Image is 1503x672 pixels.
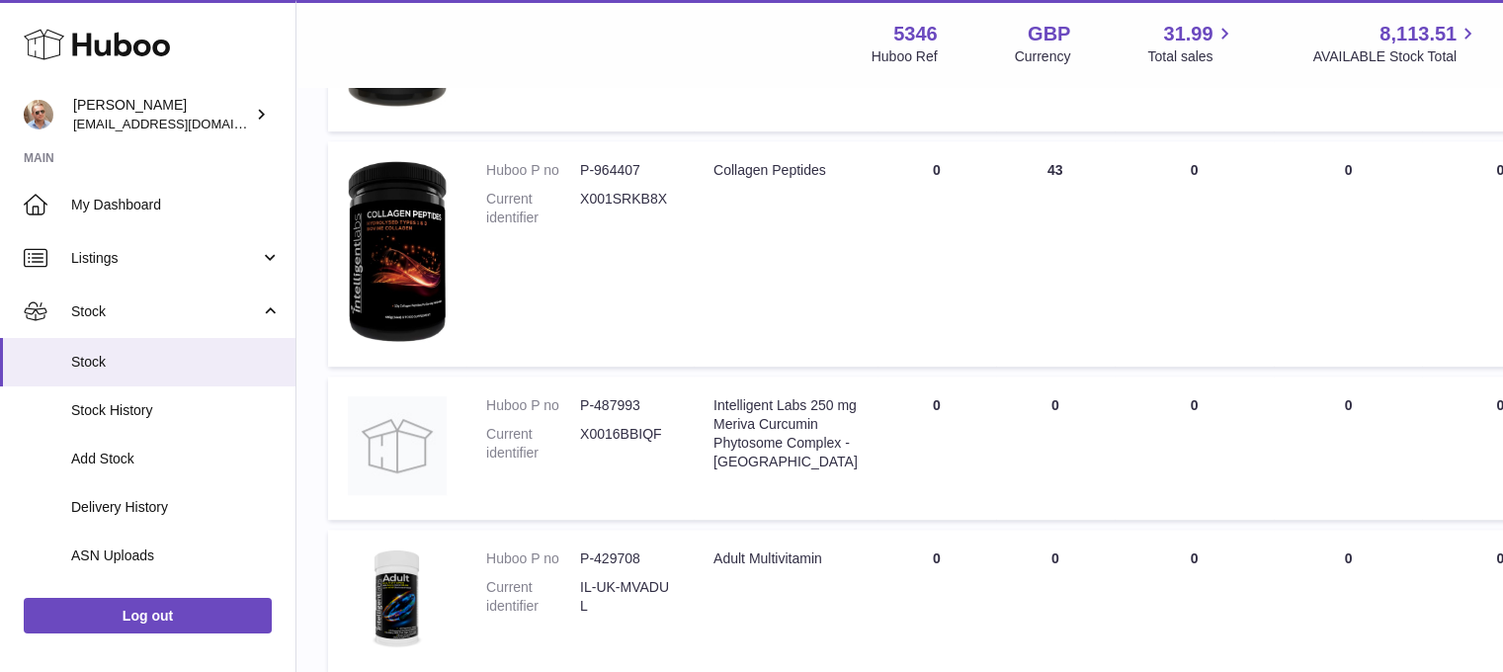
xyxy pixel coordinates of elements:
td: 0 [877,141,996,367]
div: Adult Multivitamin [713,549,858,568]
dd: X001SRKB8X [580,190,674,227]
div: Collagen Peptides [713,161,858,180]
span: Stock [71,302,260,321]
dt: Current identifier [486,190,580,227]
img: product image [348,161,447,342]
span: Total sales [1147,47,1235,66]
td: 0 [996,377,1115,520]
div: [PERSON_NAME] [73,96,251,133]
td: 0 [1115,141,1275,367]
dd: IL-UK-MVADUL [580,578,674,616]
img: support@radoneltd.co.uk [24,100,53,129]
span: Stock [71,353,281,372]
a: Log out [24,598,272,633]
span: 8,113.51 [1379,21,1457,47]
td: 43 [996,141,1115,367]
dt: Current identifier [486,578,580,616]
span: Add Stock [71,450,281,468]
div: Intelligent Labs 250 mg Meriva Curcumin Phytosome Complex - [GEOGRAPHIC_DATA] [713,396,858,471]
dt: Huboo P no [486,549,580,568]
dd: P-964407 [580,161,674,180]
a: 8,113.51 AVAILABLE Stock Total [1312,21,1479,66]
a: 31.99 Total sales [1147,21,1235,66]
span: Delivery History [71,498,281,517]
span: Stock History [71,401,281,420]
dd: P-429708 [580,549,674,568]
div: Currency [1015,47,1071,66]
span: My Dashboard [71,196,281,214]
div: Huboo Ref [872,47,938,66]
dd: P-487993 [580,396,674,415]
span: AVAILABLE Stock Total [1312,47,1479,66]
span: [EMAIL_ADDRESS][DOMAIN_NAME] [73,116,291,131]
td: 0 [1274,141,1422,367]
td: 0 [1115,377,1275,520]
dt: Huboo P no [486,396,580,415]
img: product image [348,549,447,648]
dt: Current identifier [486,425,580,462]
span: 31.99 [1163,21,1212,47]
dd: X0016BBIQF [580,425,674,462]
strong: GBP [1028,21,1070,47]
span: Listings [71,249,260,268]
strong: 5346 [893,21,938,47]
td: 0 [877,377,996,520]
img: product image [348,396,447,495]
dt: Huboo P no [486,161,580,180]
span: ASN Uploads [71,546,281,565]
td: 0 [1274,377,1422,520]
